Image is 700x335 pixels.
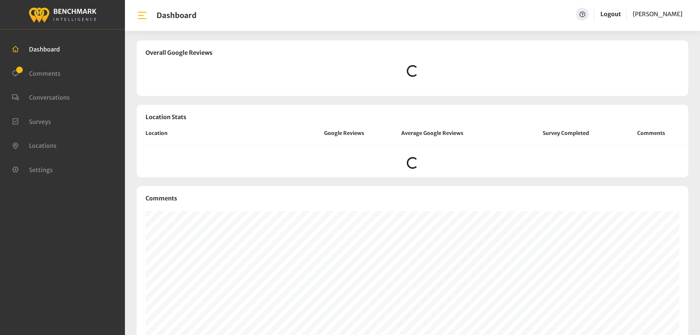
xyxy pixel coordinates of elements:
th: Average Google Reviews [392,129,517,146]
a: Locations [12,141,57,149]
a: Conversations [12,93,70,100]
span: [PERSON_NAME] [633,10,682,18]
a: Logout [600,10,621,18]
span: Surveys [29,118,51,125]
th: Comments [614,129,688,146]
img: bar [137,10,148,21]
h3: Overall Google Reviews [146,49,679,56]
a: [PERSON_NAME] [633,8,682,21]
th: Google Reviews [296,129,392,146]
h3: Comments [146,195,679,202]
img: benchmark [28,6,97,24]
a: Logout [600,8,621,21]
a: Surveys [12,117,51,125]
span: Settings [29,166,53,173]
th: Location [137,129,296,146]
span: Locations [29,142,57,149]
span: Comments [29,70,61,77]
a: Settings [12,165,53,173]
a: Comments [12,69,61,76]
span: Conversations [29,94,70,101]
th: Survey Completed [518,129,614,146]
span: Dashboard [29,46,60,53]
h3: Location Stats [137,105,688,129]
a: Dashboard [12,45,60,52]
h1: Dashboard [157,11,197,20]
